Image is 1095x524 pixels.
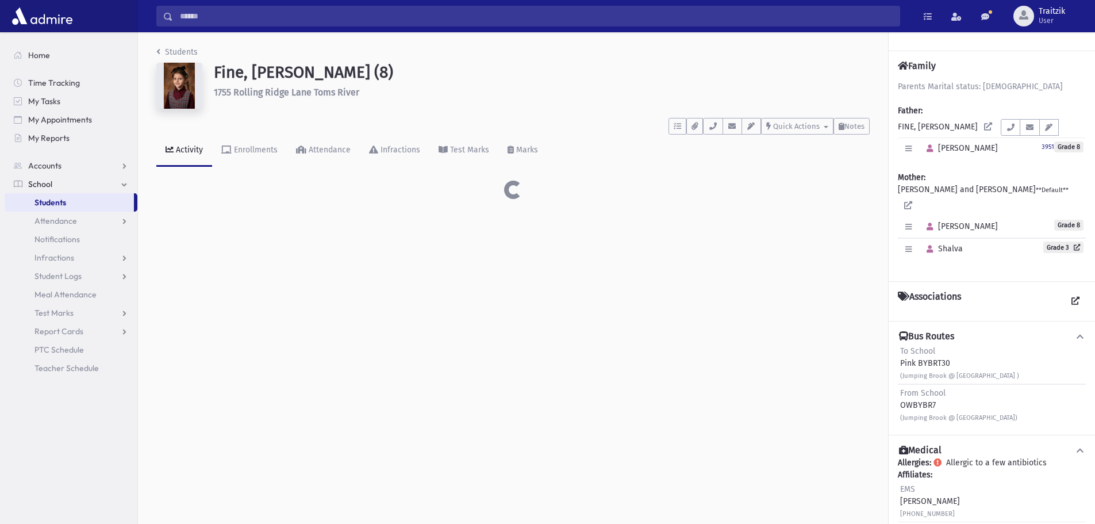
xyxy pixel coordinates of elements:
small: 3951 [1042,143,1054,151]
span: PTC Schedule [34,345,84,355]
button: Notes [833,118,870,135]
a: 3951 [1042,141,1054,151]
nav: breadcrumb [156,46,198,63]
div: [PERSON_NAME] [900,483,960,519]
h4: Medical [899,445,942,457]
span: Traitzik [1039,7,1065,16]
div: Marks [514,145,538,155]
span: Accounts [28,160,62,171]
h4: Family [898,60,936,71]
a: Activity [156,135,212,167]
h1: Fine, [PERSON_NAME] (8) [214,63,870,82]
span: Quick Actions [773,122,820,131]
a: Report Cards [5,322,137,341]
a: Home [5,46,137,64]
div: OWBYBR7 [900,387,1017,423]
span: Teacher Schedule [34,363,99,373]
div: Attendance [306,145,351,155]
span: Students [34,197,66,208]
span: Attendance [34,216,77,226]
a: School [5,175,137,193]
a: Students [156,47,198,57]
div: Enrollments [232,145,278,155]
b: Affiliates: [898,470,932,480]
b: Father: [898,106,923,116]
span: My Reports [28,133,70,143]
span: Grade 8 [1054,141,1084,152]
button: Quick Actions [761,118,833,135]
img: AdmirePro [9,5,75,28]
a: Accounts [5,156,137,175]
span: Home [28,50,50,60]
span: My Appointments [28,114,92,125]
div: Parents Marital status: [DEMOGRAPHIC_DATA] [898,81,1086,93]
button: Medical [898,445,1086,457]
span: School [28,179,52,189]
h4: Associations [898,291,961,312]
a: PTC Schedule [5,341,137,359]
a: Marks [498,135,547,167]
a: Students [5,193,134,212]
h6: 1755 Rolling Ridge Lane Toms River [214,87,870,98]
span: EMS [900,484,915,494]
a: Attendance [5,212,137,230]
a: Student Logs [5,267,137,285]
span: To School [900,346,935,356]
a: Infractions [360,135,429,167]
a: Test Marks [429,135,498,167]
input: Search [173,6,900,26]
span: Report Cards [34,326,83,336]
span: Notifications [34,234,80,244]
a: Enrollments [212,135,287,167]
small: (Jumping Brook @ [GEOGRAPHIC_DATA] ) [900,372,1019,380]
a: My Tasks [5,92,137,110]
div: FINE, [PERSON_NAME] [PERSON_NAME] and [PERSON_NAME] [898,81,1086,272]
b: Allergies: [898,458,931,468]
span: [PERSON_NAME] [921,221,998,231]
div: Activity [174,145,203,155]
a: My Reports [5,129,137,147]
span: From School [900,388,946,398]
button: Bus Routes [898,331,1086,343]
span: Shalva [921,244,963,254]
span: Test Marks [34,308,74,318]
a: Meal Attendance [5,285,137,304]
span: Grade 8 [1054,220,1084,231]
small: [PHONE_NUMBER] [900,510,955,518]
span: [PERSON_NAME] [921,143,998,153]
span: User [1039,16,1065,25]
div: Infractions [378,145,420,155]
a: View all Associations [1065,291,1086,312]
a: Grade 3 [1043,242,1084,253]
div: Pink BYBRT30 [900,345,1019,381]
a: Notifications [5,230,137,248]
span: Student Logs [34,271,82,281]
span: Time Tracking [28,78,80,88]
a: Time Tracking [5,74,137,92]
b: Mother: [898,173,925,182]
small: (Jumping Brook @ [GEOGRAPHIC_DATA]) [900,414,1017,422]
div: Test Marks [448,145,489,155]
a: Teacher Schedule [5,359,137,377]
a: Test Marks [5,304,137,322]
span: Meal Attendance [34,289,97,300]
a: My Appointments [5,110,137,129]
span: Infractions [34,253,74,263]
a: Infractions [5,248,137,267]
a: Attendance [287,135,360,167]
h4: Bus Routes [899,331,954,343]
span: Notes [844,122,865,131]
span: My Tasks [28,96,60,106]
